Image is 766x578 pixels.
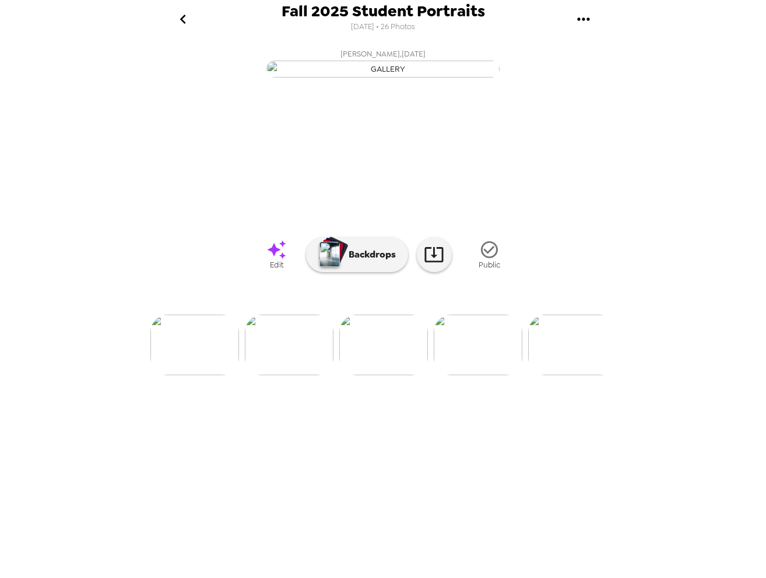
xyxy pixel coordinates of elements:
button: Public [461,232,519,276]
img: gallery [339,315,428,375]
img: gallery [266,61,500,77]
img: gallery [150,315,239,375]
span: Public [479,260,500,270]
span: Edit [270,260,283,270]
span: Fall 2025 Student Portraits [282,3,485,19]
span: [DATE] • 26 Photos [351,19,415,35]
img: gallery [528,315,617,375]
img: gallery [245,315,333,375]
button: Backdrops [306,237,408,272]
a: Edit [248,232,306,276]
p: Backdrops [343,248,396,262]
img: gallery [434,315,522,375]
span: [PERSON_NAME] , [DATE] [340,47,426,61]
button: [PERSON_NAME],[DATE] [150,44,616,81]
